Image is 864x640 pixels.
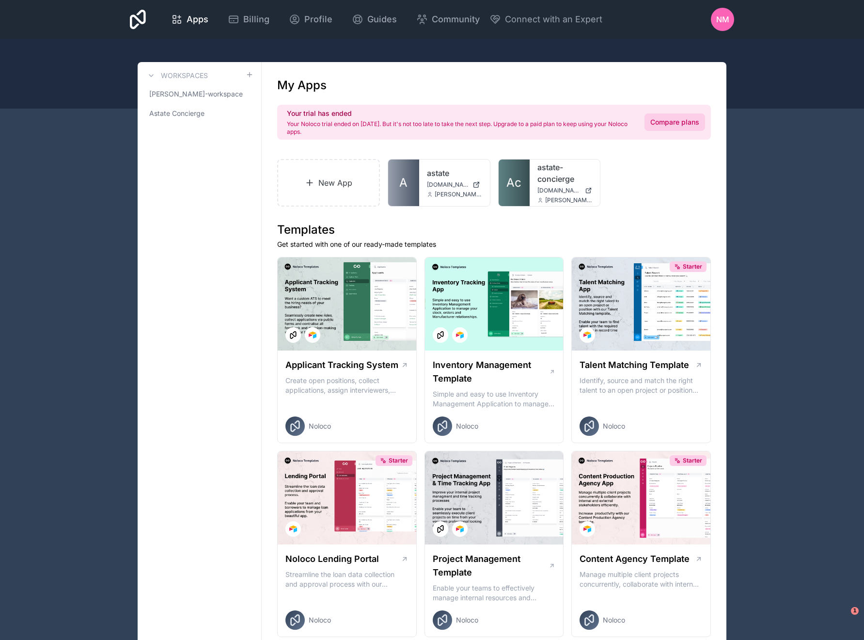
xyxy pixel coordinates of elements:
[399,175,408,191] span: A
[683,457,702,464] span: Starter
[285,570,408,589] p: Streamline the loan data collection and approval process with our Lending Portal template.
[432,13,480,26] span: Community
[499,160,530,206] a: Ac
[851,607,859,615] span: 1
[583,331,591,339] img: Airtable Logo
[545,196,593,204] span: [PERSON_NAME][EMAIL_ADDRESS][DOMAIN_NAME]
[683,263,702,271] span: Starter
[149,89,243,99] span: [PERSON_NAME]-workspace
[277,222,711,238] h1: Templates
[285,376,408,395] p: Create open positions, collect applications, assign interviewers, centralise candidate feedback a...
[149,109,204,118] span: Astate Concierge
[433,583,556,603] p: Enable your teams to effectively manage internal resources and execute client projects on time.
[427,167,482,179] a: astate
[408,9,487,30] a: Community
[309,421,331,431] span: Noloco
[427,181,469,189] span: [DOMAIN_NAME]
[304,13,332,26] span: Profile
[427,181,482,189] a: [DOMAIN_NAME]
[435,191,482,198] span: [PERSON_NAME][EMAIL_ADDRESS][DOMAIN_NAME]
[277,240,711,249] p: Get started with one of our ready-made templates
[145,85,253,103] a: [PERSON_NAME]-workspace
[285,358,398,372] h1: Applicant Tracking System
[277,78,327,93] h1: My Apps
[277,159,380,207] a: New App
[145,70,208,81] a: Workspaces
[433,358,549,385] h1: Inventory Management Template
[505,13,602,26] span: Connect with an Expert
[580,552,690,566] h1: Content Agency Template
[433,389,556,409] p: Simple and easy to use Inventory Management Application to manage your stock, orders and Manufact...
[716,14,729,25] span: NM
[220,9,277,30] a: Billing
[603,421,625,431] span: Noloco
[287,109,633,118] h2: Your trial has ended
[243,13,269,26] span: Billing
[344,9,405,30] a: Guides
[187,13,208,26] span: Apps
[506,175,521,191] span: Ac
[644,113,705,131] a: Compare plans
[580,358,689,372] h1: Talent Matching Template
[289,525,297,533] img: Airtable Logo
[580,570,703,589] p: Manage multiple client projects concurrently, collaborate with internal and external stakeholders...
[163,9,216,30] a: Apps
[456,331,464,339] img: Airtable Logo
[537,187,593,194] a: [DOMAIN_NAME]
[456,615,478,625] span: Noloco
[388,160,419,206] a: A
[580,376,703,395] p: Identify, source and match the right talent to an open project or position with our Talent Matchi...
[603,615,625,625] span: Noloco
[287,120,633,136] p: Your Noloco trial ended on [DATE]. But it's not too late to take the next step. Upgrade to a paid...
[489,13,602,26] button: Connect with an Expert
[309,331,316,339] img: Airtable Logo
[831,607,854,630] iframe: Intercom live chat
[281,9,340,30] a: Profile
[367,13,397,26] span: Guides
[145,105,253,122] a: Astate Concierge
[309,615,331,625] span: Noloco
[583,525,591,533] img: Airtable Logo
[537,161,593,185] a: astate-concierge
[389,457,408,464] span: Starter
[433,552,549,579] h1: Project Management Template
[456,525,464,533] img: Airtable Logo
[285,552,379,566] h1: Noloco Lending Portal
[537,187,581,194] span: [DOMAIN_NAME]
[456,421,478,431] span: Noloco
[161,71,208,80] h3: Workspaces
